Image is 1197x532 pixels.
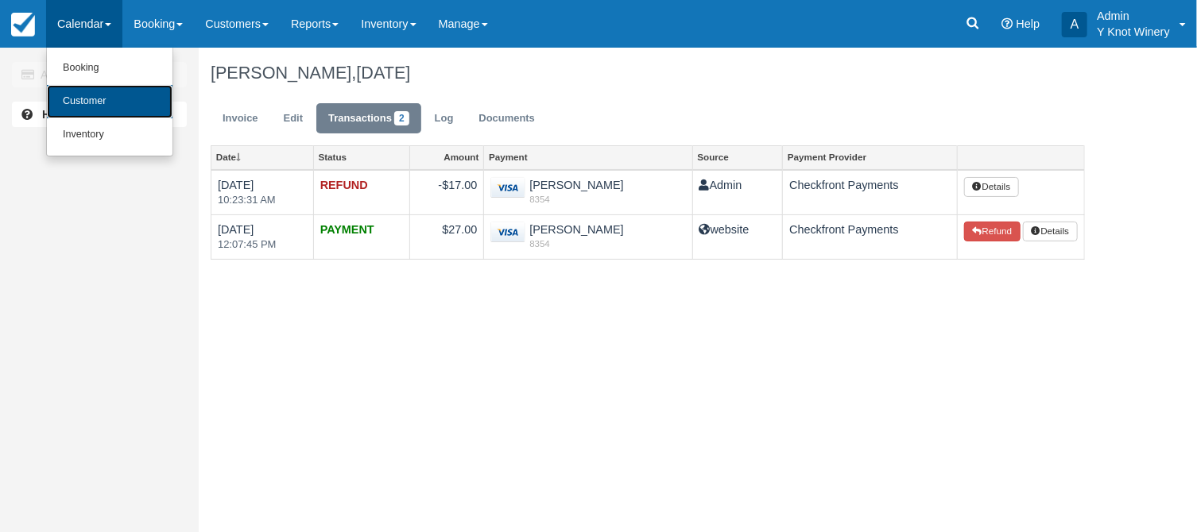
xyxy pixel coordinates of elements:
[314,146,409,168] a: Status
[490,193,685,206] em: 8354
[484,170,692,215] td: [PERSON_NAME]
[484,214,692,259] td: [PERSON_NAME]
[320,223,374,236] strong: PAYMENT
[964,177,1018,198] button: Details
[1002,18,1013,29] i: Help
[783,214,958,259] td: Checkfront Payments
[692,170,783,215] td: Admin
[320,179,368,191] strong: REFUND
[356,63,410,83] span: [DATE]
[47,52,172,85] a: Booking
[47,118,172,152] a: Inventory
[211,103,270,134] a: Invoice
[1062,12,1087,37] div: A
[490,222,525,243] img: visa.png
[211,214,314,259] td: [DATE]
[316,103,421,134] a: Transactions2
[211,170,314,215] td: [DATE]
[47,85,172,118] a: Customer
[693,146,783,168] a: Source
[484,146,691,168] a: Payment
[1097,24,1170,40] p: Y Knot Winery
[467,103,547,134] a: Documents
[692,214,783,259] td: website
[211,64,1085,83] h1: [PERSON_NAME],
[12,102,187,127] a: Help
[218,237,307,253] em: 12:07:45 PM
[964,222,1020,242] button: Refund
[46,48,173,156] ul: Calendar
[409,170,484,215] td: -$17.00
[42,108,66,121] b: Help
[394,111,409,125] span: 2
[423,103,466,134] a: Log
[1097,8,1170,24] p: Admin
[409,214,484,259] td: $27.00
[783,170,958,215] td: Checkfront Payments
[783,146,957,168] a: Payment Provider
[218,193,307,208] em: 10:23:31 AM
[272,103,315,134] a: Edit
[1023,222,1077,242] button: Details
[410,146,484,168] a: Amount
[11,13,35,37] img: checkfront-main-nav-mini-logo.png
[1017,17,1040,30] span: Help
[211,146,313,168] a: Date
[490,177,525,199] img: visa.png
[490,237,685,250] em: 8354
